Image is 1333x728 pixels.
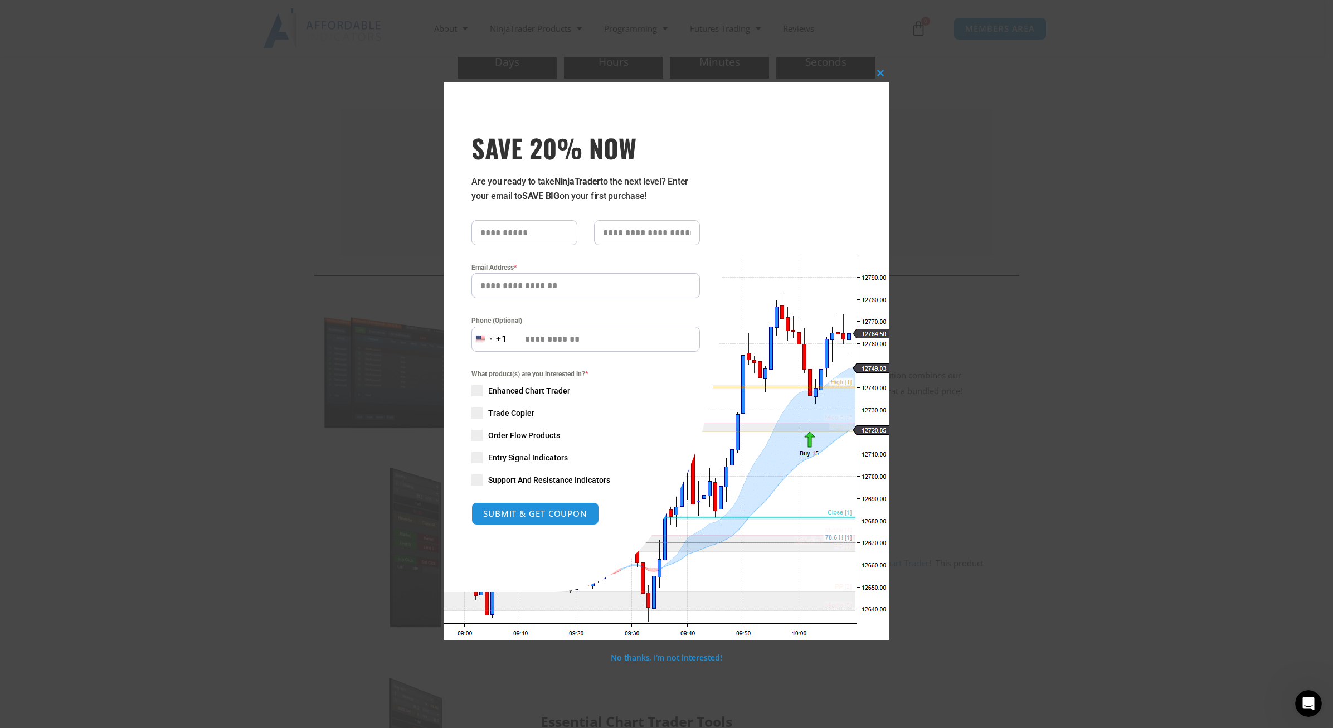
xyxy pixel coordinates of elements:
a: No thanks, I’m not interested! [611,652,722,663]
strong: NinjaTrader [554,176,600,187]
strong: SAVE BIG [522,191,560,201]
label: Enhanced Chart Trader [471,385,700,396]
label: Order Flow Products [471,430,700,441]
p: Are you ready to take to the next level? Enter your email to on your first purchase! [471,174,700,203]
div: +1 [496,332,507,347]
span: Order Flow Products [488,430,560,441]
label: Trade Copier [471,407,700,419]
label: Email Address [471,262,700,273]
label: Support And Resistance Indicators [471,474,700,486]
span: SAVE 20% NOW [471,132,700,163]
button: SUBMIT & GET COUPON [471,502,599,525]
label: Phone (Optional) [471,315,700,326]
span: Enhanced Chart Trader [488,385,570,396]
label: Entry Signal Indicators [471,452,700,463]
span: What product(s) are you interested in? [471,368,700,380]
iframe: Intercom live chat [1295,690,1322,717]
span: Entry Signal Indicators [488,452,568,463]
span: Trade Copier [488,407,534,419]
button: Selected country [471,327,507,352]
span: Support And Resistance Indicators [488,474,610,486]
